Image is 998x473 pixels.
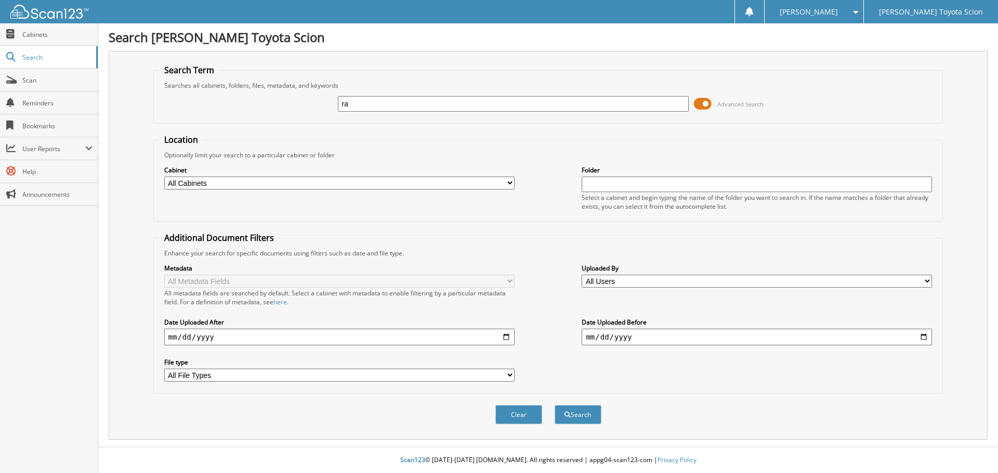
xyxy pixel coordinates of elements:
[10,5,88,19] img: scan123-logo-white.svg
[22,99,93,107] span: Reminders
[495,405,542,424] button: Clear
[159,134,203,145] legend: Location
[22,76,93,85] span: Scan
[109,29,988,46] h1: Search [PERSON_NAME] Toyota Scion
[879,9,983,15] span: [PERSON_NAME] Toyota Scion
[22,53,91,62] span: Search
[159,249,938,258] div: Enhance your search for specific documents using filters such as date and file type.
[273,298,287,306] a: here
[22,121,93,130] span: Bookmarks
[159,64,219,76] legend: Search Term
[98,448,998,473] div: © [DATE]-[DATE] [DOMAIN_NAME]. All rights reserved | appg04-scan123-com |
[582,329,932,345] input: end
[946,423,998,473] iframe: Chat Widget
[582,318,932,327] label: Date Uploaded Before
[658,455,697,464] a: Privacy Policy
[555,405,601,424] button: Search
[164,318,515,327] label: Date Uploaded After
[400,455,425,464] span: Scan123
[582,264,932,273] label: Uploaded By
[582,193,932,211] div: Select a cabinet and begin typing the name of the folder you want to search in. If the name match...
[22,30,93,39] span: Cabinets
[22,144,85,153] span: User Reports
[22,190,93,199] span: Announcements
[164,166,515,174] label: Cabinet
[164,358,515,367] label: File type
[780,9,838,15] span: [PERSON_NAME]
[164,289,515,306] div: All metadata fields are searched by default. Select a cabinet with metadata to enable filtering b...
[717,100,764,108] span: Advanced Search
[164,329,515,345] input: start
[159,81,938,90] div: Searches all cabinets, folders, files, metadata, and keywords
[22,167,93,176] span: Help
[159,232,279,244] legend: Additional Document Filters
[159,151,938,159] div: Optionally limit your search to a particular cabinet or folder
[582,166,932,174] label: Folder
[164,264,515,273] label: Metadata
